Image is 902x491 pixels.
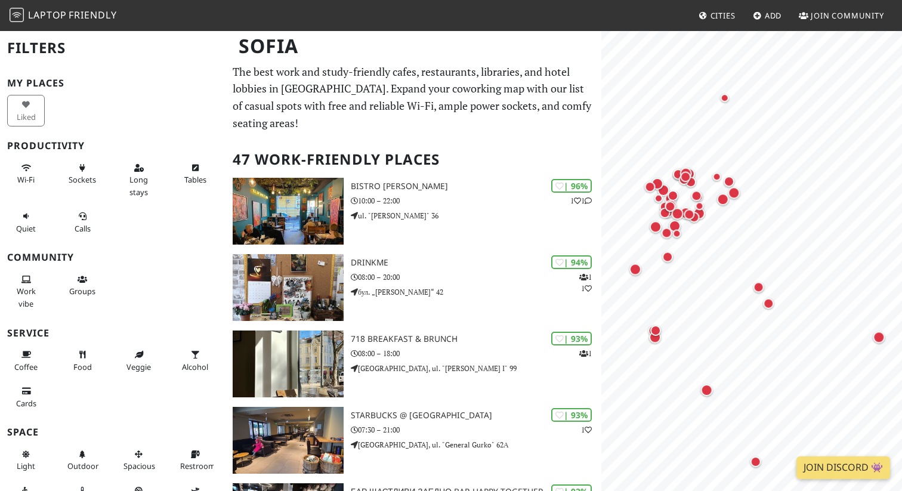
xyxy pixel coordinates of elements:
div: Map marker [669,205,686,222]
p: 08:00 – 18:00 [351,348,601,359]
span: Coffee [14,362,38,372]
button: Tables [177,158,214,190]
h2: 47 Work-Friendly Places [233,141,594,178]
button: Calls [64,206,101,238]
div: | 93% [551,408,592,422]
h3: 718 Breakfast & Brunch [351,334,601,344]
div: Map marker [676,172,692,187]
button: Quiet [7,206,45,238]
div: Map marker [678,205,694,221]
button: Coffee [7,345,45,376]
div: Map marker [662,197,679,214]
p: 1 1 [579,271,592,294]
a: Join Community [794,5,889,26]
div: Map marker [660,249,675,264]
span: Outdoor area [67,461,98,471]
span: Join Community [811,10,884,21]
h3: Community [7,252,218,263]
button: Outdoor [64,444,101,476]
div: Map marker [651,191,666,205]
a: Bistro Montanari | 96% 11 Bistro [PERSON_NAME] 10:00 – 22:00 ul. "[PERSON_NAME]" 36 [225,178,601,245]
p: 1 [581,424,592,436]
p: The best work and study-friendly cafes, restaurants, libraries, and hotel lobbies in [GEOGRAPHIC_... [233,63,594,132]
div: Map marker [691,205,708,221]
button: Restroom [177,444,214,476]
div: Map marker [721,174,737,189]
div: Map marker [710,169,724,184]
div: Map marker [692,190,706,204]
div: | 94% [551,255,592,269]
a: Cities [694,5,740,26]
div: Map marker [699,382,715,399]
div: Map marker [761,295,776,311]
span: Stable Wi-Fi [17,174,35,185]
span: People working [17,286,36,308]
h3: My Places [7,78,218,89]
span: Veggie [126,362,151,372]
button: Veggie [120,345,157,376]
div: Map marker [751,279,767,295]
button: Alcohol [177,345,214,376]
h2: Filters [7,30,218,66]
span: Friendly [69,8,116,21]
button: Light [7,444,45,476]
button: Groups [64,270,101,301]
p: 10:00 – 22:00 [351,195,601,206]
a: DrinkMe | 94% 11 DrinkMe 08:00 – 20:00 бул. „[PERSON_NAME]“ 42 [225,254,601,321]
button: Sockets [64,158,101,190]
p: бул. „[PERSON_NAME]“ 42 [351,286,601,298]
img: LaptopFriendly [10,8,24,22]
a: Starbucks @ Sofia Center | 93% 1 Starbucks @ [GEOGRAPHIC_DATA] 07:30 – 21:00 [GEOGRAPHIC_DATA], u... [225,407,601,474]
span: Long stays [129,174,148,197]
div: Map marker [683,174,699,190]
div: Map marker [659,225,674,240]
div: Map marker [627,261,644,277]
a: 718 Breakfast & Brunch | 93% 1 718 Breakfast & Brunch 08:00 – 18:00 [GEOGRAPHIC_DATA], ul. "[PERS... [225,331,601,397]
a: LaptopFriendly LaptopFriendly [10,5,117,26]
p: [GEOGRAPHIC_DATA], ul. "[PERSON_NAME] I" 99 [351,363,601,374]
p: 08:00 – 20:00 [351,271,601,283]
p: ul. "[PERSON_NAME]" 36 [351,210,601,221]
button: Spacious [120,444,157,476]
div: Map marker [688,188,704,203]
div: Map marker [662,199,678,214]
div: Map marker [646,323,662,338]
div: Map marker [671,166,686,182]
button: Wi-Fi [7,158,45,190]
span: Restroom [180,461,215,471]
div: Map marker [870,329,887,345]
div: Map marker [665,187,681,203]
div: Map marker [725,184,742,201]
div: Map marker [642,179,658,194]
span: Credit cards [16,398,36,409]
span: Video/audio calls [75,223,91,234]
div: Map marker [678,169,693,184]
div: | 93% [551,332,592,345]
div: Map marker [692,199,706,213]
h3: Space [7,427,218,438]
button: Work vibe [7,270,45,313]
div: Map marker [681,165,697,182]
div: Map marker [669,226,684,240]
div: Map marker [647,218,664,235]
div: Map marker [681,206,697,222]
div: Map marker [718,91,732,105]
span: Natural light [17,461,35,471]
img: Bistro Montanari [233,178,344,245]
div: Map marker [748,454,764,470]
span: Spacious [123,461,155,471]
p: 07:30 – 21:00 [351,424,601,436]
h3: Bistro [PERSON_NAME] [351,181,601,192]
span: Quiet [16,223,36,234]
div: Map marker [657,205,673,220]
span: Alcohol [182,362,208,372]
button: Food [64,345,101,376]
div: Map marker [674,166,690,181]
span: Laptop [28,8,67,21]
h1: Sofia [229,30,599,63]
span: Power sockets [69,174,96,185]
img: 718 Breakfast & Brunch [233,331,344,397]
div: Map marker [678,165,694,181]
button: Long stays [120,158,157,202]
div: Map marker [715,191,731,208]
